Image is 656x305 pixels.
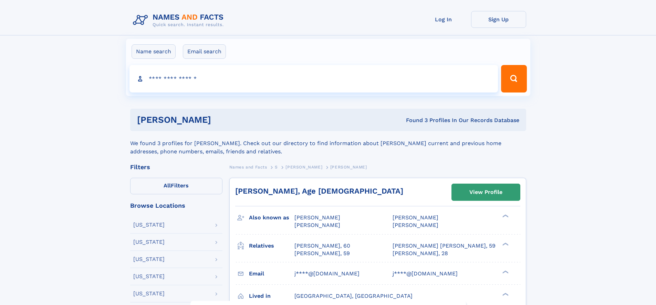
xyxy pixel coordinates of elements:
span: S [275,165,278,170]
div: ❯ [501,270,509,274]
h3: Also known as [249,212,294,224]
label: Email search [183,44,226,59]
span: [PERSON_NAME] [294,214,340,221]
a: [PERSON_NAME], Age [DEMOGRAPHIC_DATA] [235,187,403,195]
a: [PERSON_NAME] [PERSON_NAME], 59 [393,242,496,250]
a: [PERSON_NAME], 59 [294,250,350,257]
input: search input [129,65,498,92]
h3: Lived in [249,290,294,302]
div: [US_STATE] [133,239,165,245]
span: [PERSON_NAME] [393,214,438,221]
div: [US_STATE] [133,257,165,262]
span: All [164,182,171,189]
div: Filters [130,164,222,170]
span: [PERSON_NAME] [330,165,367,170]
div: View Profile [469,184,502,200]
div: ❯ [501,292,509,296]
a: Names and Facts [229,163,267,171]
span: [PERSON_NAME] [294,222,340,228]
a: Log In [416,11,471,28]
div: Found 3 Profiles In Our Records Database [309,117,519,124]
div: Browse Locations [130,203,222,209]
a: S [275,163,278,171]
div: We found 3 profiles for [PERSON_NAME]. Check out our directory to find information about [PERSON_... [130,131,526,156]
div: [US_STATE] [133,291,165,296]
h3: Email [249,268,294,280]
div: [US_STATE] [133,222,165,228]
h1: [PERSON_NAME] [137,116,309,124]
div: [US_STATE] [133,274,165,279]
label: Name search [132,44,176,59]
h3: Relatives [249,240,294,252]
a: [PERSON_NAME], 60 [294,242,350,250]
a: Sign Up [471,11,526,28]
img: Logo Names and Facts [130,11,229,30]
a: [PERSON_NAME], 28 [393,250,448,257]
span: [PERSON_NAME] [393,222,438,228]
button: Search Button [501,65,527,92]
span: [GEOGRAPHIC_DATA], [GEOGRAPHIC_DATA] [294,293,413,299]
a: View Profile [452,184,520,200]
a: [PERSON_NAME] [285,163,322,171]
div: ❯ [501,214,509,218]
span: [PERSON_NAME] [285,165,322,170]
div: ❯ [501,242,509,246]
label: Filters [130,178,222,194]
